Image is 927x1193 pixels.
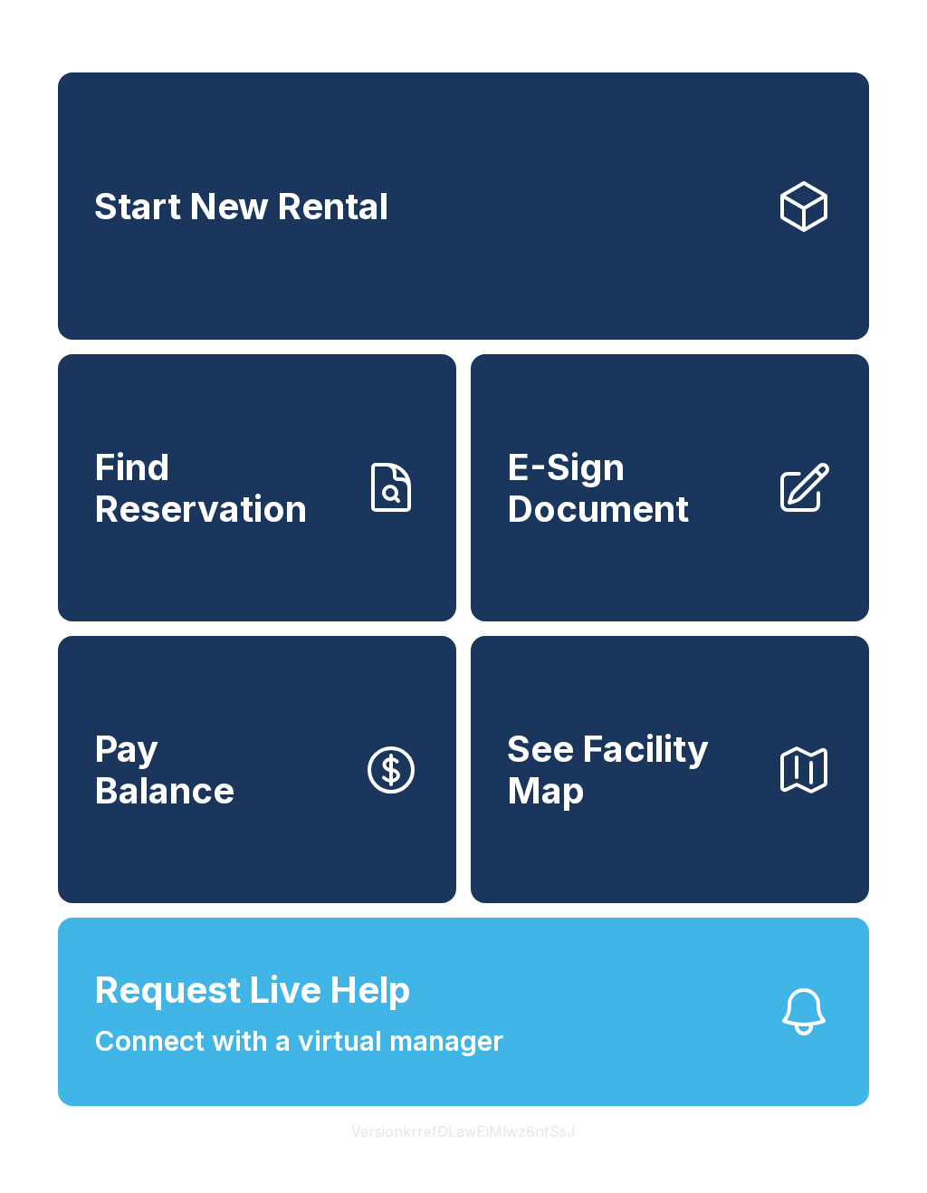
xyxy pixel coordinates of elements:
[337,1106,590,1157] button: VersionkrrefDLawElMlwz8nfSsJ
[58,354,456,621] a: Find Reservation
[58,918,869,1106] button: Request Live HelpConnect with a virtual manager
[94,186,388,227] span: Start New Rental
[471,354,869,621] a: E-Sign Document
[471,636,869,903] button: See Facility Map
[58,72,869,340] a: Start New Rental
[58,636,456,903] button: PayBalance
[507,447,760,529] span: E-Sign Document
[94,447,348,529] span: Find Reservation
[94,728,234,811] span: Pay Balance
[507,728,760,811] span: See Facility Map
[94,963,411,1017] span: Request Live Help
[94,1021,503,1062] span: Connect with a virtual manager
